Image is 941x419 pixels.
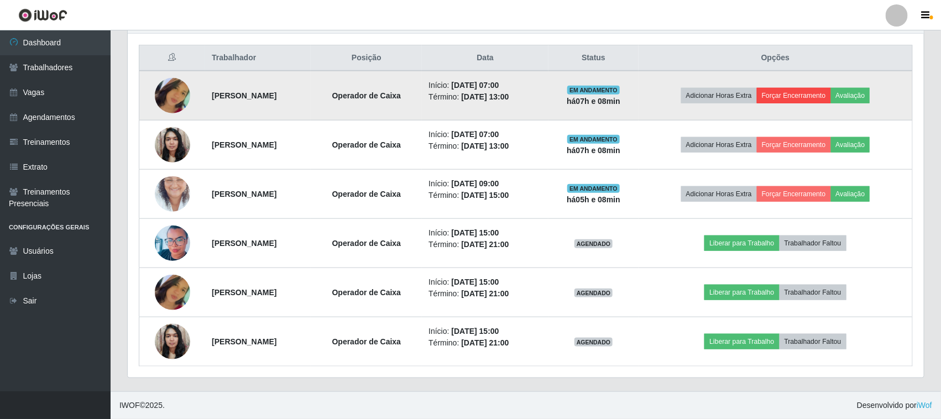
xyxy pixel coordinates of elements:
button: Avaliação [831,137,870,153]
li: Término: [428,337,542,349]
button: Forçar Encerramento [757,186,831,202]
strong: [PERSON_NAME] [212,337,276,346]
strong: Operador de Caixa [332,140,401,149]
li: Término: [428,190,542,201]
button: Adicionar Horas Extra [681,186,757,202]
button: Forçar Encerramento [757,137,831,153]
strong: [PERSON_NAME] [212,288,276,297]
li: Início: [428,326,542,337]
time: [DATE] 21:00 [461,338,509,347]
button: Liberar para Trabalho [704,334,779,349]
time: [DATE] 15:00 [452,277,499,286]
li: Início: [428,129,542,140]
time: [DATE] 09:00 [452,179,499,188]
span: AGENDADO [574,289,613,297]
button: Liberar para Trabalho [704,285,779,300]
time: [DATE] 15:00 [452,228,499,237]
strong: há 05 h e 08 min [567,195,620,204]
strong: há 07 h e 08 min [567,146,620,155]
strong: [PERSON_NAME] [212,140,276,149]
th: Trabalhador [205,45,311,71]
button: Trabalhador Faltou [780,285,846,300]
img: 1680605937506.jpeg [155,64,190,127]
li: Início: [428,80,542,91]
button: Adicionar Horas Extra [681,137,757,153]
time: [DATE] 13:00 [461,142,509,150]
th: Status [548,45,639,71]
strong: há 07 h e 08 min [567,97,620,106]
time: [DATE] 21:00 [461,240,509,249]
strong: [PERSON_NAME] [212,91,276,100]
img: 1736008247371.jpeg [155,121,190,168]
li: Início: [428,227,542,239]
li: Término: [428,140,542,152]
strong: Operador de Caixa [332,91,401,100]
th: Opções [639,45,912,71]
time: [DATE] 07:00 [452,81,499,90]
span: EM ANDAMENTO [567,86,620,95]
a: iWof [917,401,932,410]
img: 1680605937506.jpeg [155,261,190,324]
time: [DATE] 15:00 [461,191,509,200]
span: © 2025 . [119,400,165,411]
th: Data [422,45,548,71]
li: Início: [428,178,542,190]
strong: Operador de Caixa [332,288,401,297]
strong: [PERSON_NAME] [212,190,276,198]
button: Avaliação [831,186,870,202]
img: 1736008247371.jpeg [155,318,190,365]
span: EM ANDAMENTO [567,184,620,193]
time: [DATE] 07:00 [452,130,499,139]
button: Trabalhador Faltou [780,334,846,349]
button: Trabalhador Faltou [780,235,846,251]
span: AGENDADO [574,338,613,347]
li: Término: [428,288,542,300]
li: Término: [428,91,542,103]
button: Adicionar Horas Extra [681,88,757,103]
img: 1677848309634.jpeg [155,163,190,226]
span: IWOF [119,401,140,410]
time: [DATE] 21:00 [461,289,509,298]
img: 1650895174401.jpeg [155,221,190,266]
li: Início: [428,276,542,288]
time: [DATE] 15:00 [452,327,499,336]
strong: Operador de Caixa [332,190,401,198]
span: Desenvolvido por [857,400,932,411]
button: Forçar Encerramento [757,88,831,103]
button: Avaliação [831,88,870,103]
strong: Operador de Caixa [332,239,401,248]
img: CoreUI Logo [18,8,67,22]
li: Término: [428,239,542,250]
strong: Operador de Caixa [332,337,401,346]
strong: [PERSON_NAME] [212,239,276,248]
time: [DATE] 13:00 [461,92,509,101]
span: AGENDADO [574,239,613,248]
span: EM ANDAMENTO [567,135,620,144]
button: Liberar para Trabalho [704,235,779,251]
th: Posição [311,45,422,71]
